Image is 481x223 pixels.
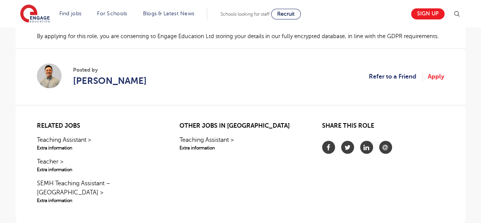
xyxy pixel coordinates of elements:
a: Teaching Assistant >Extra information [179,135,302,151]
a: [PERSON_NAME] [73,74,147,87]
a: SEMH Teaching Assistant – [GEOGRAPHIC_DATA] >Extra information [37,178,159,204]
a: Recruit [271,9,301,19]
span: By applying for this role, you are consenting to Engage Education Ltd storing your details in our... [37,33,439,39]
a: Sign up [411,8,444,19]
span: Extra information [37,197,159,204]
img: Engage Education [20,5,50,24]
h2: Other jobs in [GEOGRAPHIC_DATA] [179,122,302,129]
h2: Share this role [322,122,444,133]
a: Blogs & Latest News [143,11,195,16]
span: Extra information [179,144,302,151]
a: Apply [428,71,444,81]
a: Teaching Assistant >Extra information [37,135,159,151]
span: Extra information [37,144,159,151]
a: Refer to a Friend [369,71,423,81]
span: Schools looking for staff [221,11,270,17]
a: Find jobs [59,11,82,16]
span: Posted by [73,66,147,74]
span: Recruit [277,11,295,17]
h2: Related jobs [37,122,159,129]
span: Extra information [37,166,159,173]
a: Teacher >Extra information [37,157,159,173]
a: For Schools [97,11,127,16]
